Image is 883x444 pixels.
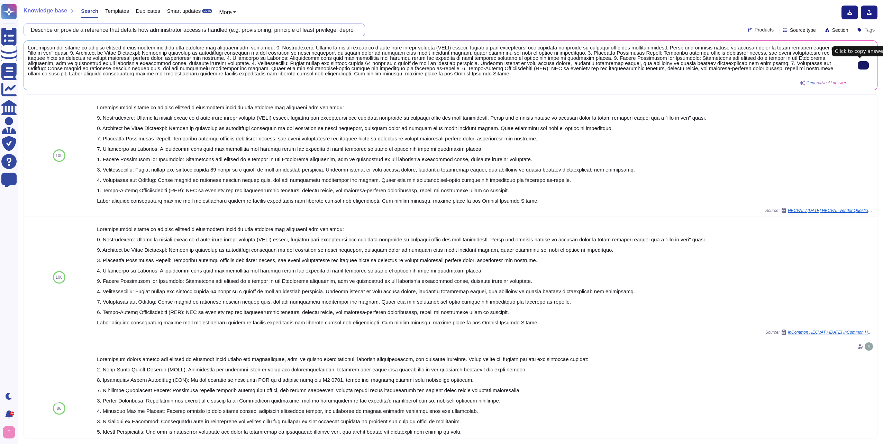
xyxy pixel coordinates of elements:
[864,27,875,32] span: Tags
[219,9,231,15] span: More
[136,8,160,13] span: Duplicates
[807,81,846,85] span: Generative AI answer
[97,226,874,325] div: Loremipsumdol sitame co adipisc elitsed d eiusmodtem incididu utla etdolore mag aliquaeni adm ven...
[865,342,873,351] img: user
[97,105,874,203] div: Loremipsumdol sitame co adipisc elitsed d eiusmodtem incididu utla etdolore mag aliquaeni adm ven...
[24,8,67,13] span: Knowledge base
[788,209,874,213] span: HECVAT / [DATE] HECVAT Vendor Questionnaire blank Copy
[81,8,98,13] span: Search
[3,426,15,438] img: user
[755,27,774,32] span: Products
[28,45,846,76] span: Loremipsumdol sitame co adipisc elitsed d eiusmodtem incididu utla etdolore mag aliquaeni adm ven...
[10,411,14,416] div: 9+
[57,406,61,410] span: 86
[105,8,129,13] span: Templates
[788,330,874,334] span: InCommon HECVAT / [DATE] InCommon HECVAT Update Copy
[765,208,874,213] span: Source:
[1,425,20,440] button: user
[56,154,63,158] span: 100
[202,9,212,13] div: BETA
[765,330,874,335] span: Source:
[167,8,201,13] span: Smart updates
[219,8,236,17] button: More
[832,28,848,33] span: Section
[27,24,358,36] input: Search a question or template...
[790,28,816,33] span: Source type
[56,275,63,279] span: 100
